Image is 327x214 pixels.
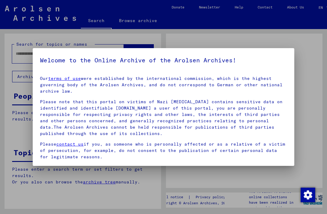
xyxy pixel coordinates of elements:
p: Our were established by the international commission, which is the highest governing body of the ... [40,75,287,94]
a: terms of use [48,76,81,81]
a: contact us [56,141,84,147]
p: you will find all the relevant information about the Arolsen Archives privacy policy. [40,164,287,171]
img: Change consent [301,188,315,202]
a: Here [40,165,51,170]
h5: Welcome to the Online Archive of the Arolsen Archives! [40,55,287,65]
p: Please note that this portal on victims of Nazi [MEDICAL_DATA] contains sensitive data on identif... [40,99,287,137]
p: Please if you, as someone who is personally affected or as a relative of a victim of persecution,... [40,141,287,160]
